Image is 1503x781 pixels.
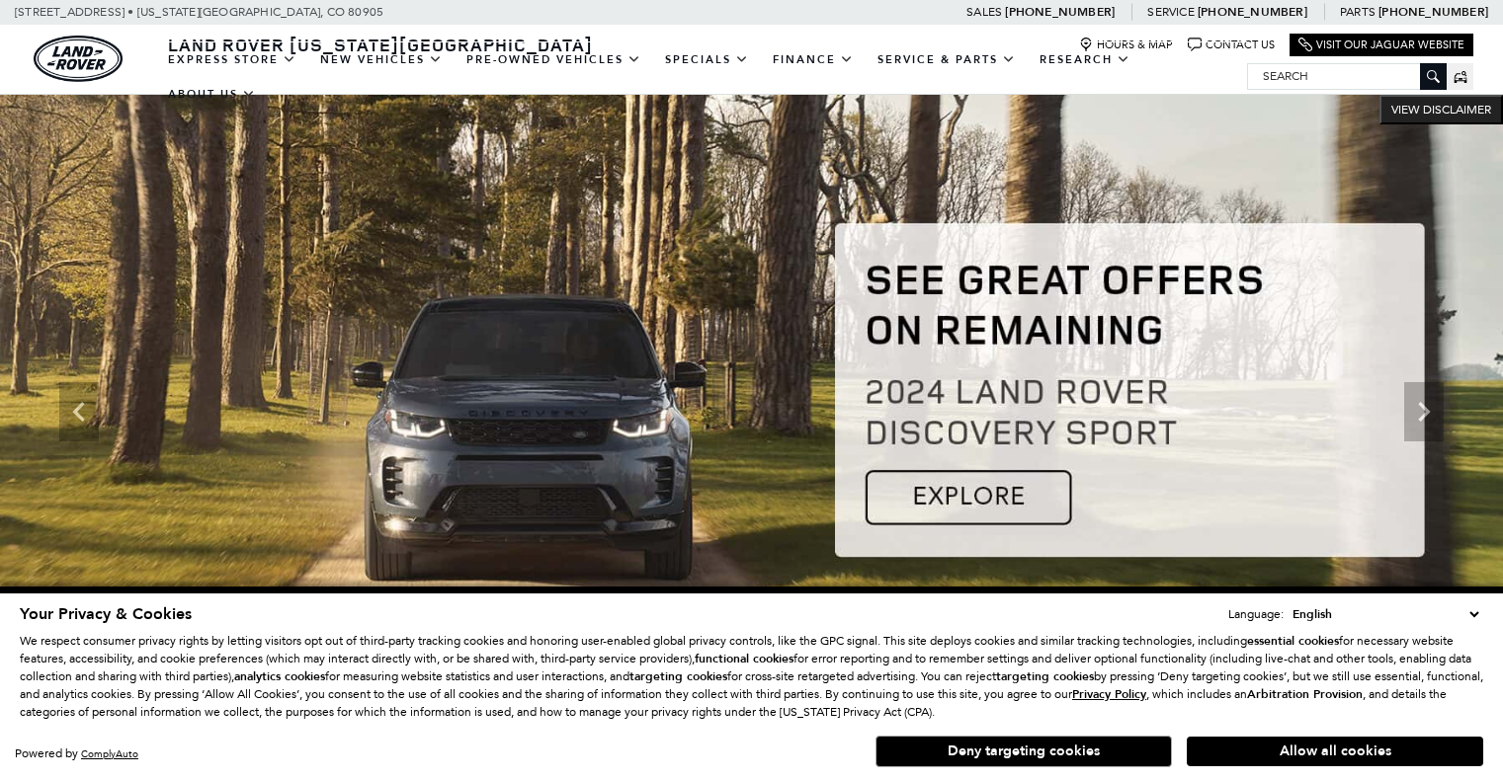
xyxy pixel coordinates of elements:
[629,668,727,684] strong: targeting cookies
[1288,604,1483,624] select: Language Select
[15,5,383,19] a: [STREET_ADDRESS] • [US_STATE][GEOGRAPHIC_DATA], CO 80905
[20,632,1483,721] p: We respect consumer privacy rights by letting visitors opt out of third-party tracking cookies an...
[1147,5,1194,19] span: Service
[761,42,866,77] a: Finance
[866,42,1028,77] a: Service & Parts
[1340,5,1376,19] span: Parts
[1072,686,1146,702] u: Privacy Policy
[1079,38,1173,52] a: Hours & Map
[1247,686,1363,702] strong: Arbitration Provision
[59,382,99,441] div: Previous
[156,42,1247,112] nav: Main Navigation
[653,42,761,77] a: Specials
[966,5,1002,19] span: Sales
[156,77,268,112] a: About Us
[1072,687,1146,701] a: Privacy Policy
[1391,102,1491,117] span: VIEW DISCLAIMER
[234,668,325,684] strong: analytics cookies
[15,747,138,760] div: Powered by
[1188,38,1275,52] a: Contact Us
[695,651,793,666] strong: functional cookies
[1298,38,1464,52] a: Visit Our Jaguar Website
[1198,4,1307,20] a: [PHONE_NUMBER]
[1187,737,1483,766] button: Allow all cookies
[81,747,138,760] a: ComplyAuto
[168,33,593,56] span: Land Rover [US_STATE][GEOGRAPHIC_DATA]
[1005,4,1115,20] a: [PHONE_NUMBER]
[308,42,455,77] a: New Vehicles
[1228,608,1284,620] div: Language:
[996,668,1094,684] strong: targeting cookies
[876,736,1172,767] button: Deny targeting cookies
[156,42,308,77] a: EXPRESS STORE
[34,36,123,82] a: land-rover
[1404,382,1444,441] div: Next
[1378,4,1488,20] a: [PHONE_NUMBER]
[156,33,605,56] a: Land Rover [US_STATE][GEOGRAPHIC_DATA]
[1379,95,1503,124] button: VIEW DISCLAIMER
[34,36,123,82] img: Land Rover
[1028,42,1142,77] a: Research
[1248,64,1446,88] input: Search
[455,42,653,77] a: Pre-Owned Vehicles
[1247,633,1339,649] strong: essential cookies
[20,603,192,625] span: Your Privacy & Cookies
